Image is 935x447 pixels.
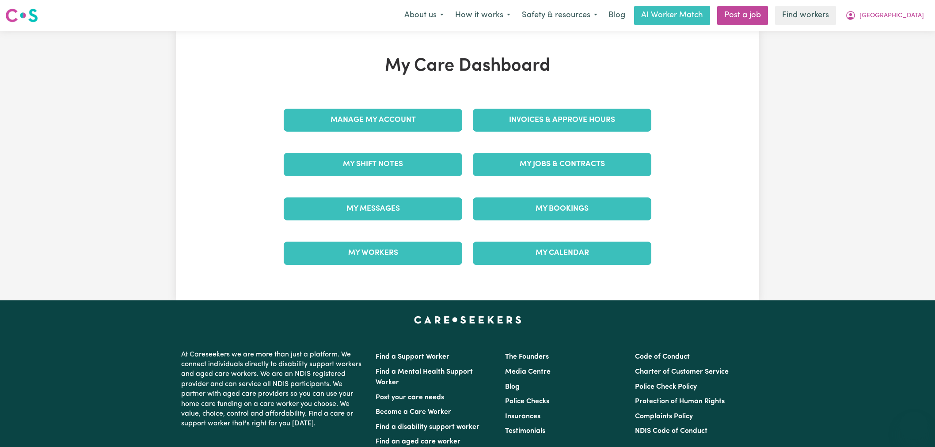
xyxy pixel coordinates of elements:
a: Careseekers home page [414,316,521,323]
a: Post a job [717,6,768,25]
a: Find an aged care worker [376,438,460,445]
a: Blog [505,383,520,390]
button: My Account [840,6,930,25]
a: Media Centre [505,368,551,375]
a: My Jobs & Contracts [473,153,651,176]
a: Careseekers logo [5,5,38,26]
a: Invoices & Approve Hours [473,109,651,132]
a: NDIS Code of Conduct [635,428,707,435]
a: Blog [603,6,631,25]
a: My Calendar [473,242,651,265]
a: Code of Conduct [635,353,690,360]
a: Post your care needs [376,394,444,401]
a: Become a Care Worker [376,409,451,416]
a: Find workers [775,6,836,25]
button: About us [399,6,449,25]
button: How it works [449,6,516,25]
a: AI Worker Match [634,6,710,25]
a: Protection of Human Rights [635,398,725,405]
a: Testimonials [505,428,545,435]
iframe: Button to launch messaging window [900,412,928,440]
a: Charter of Customer Service [635,368,729,375]
a: Find a disability support worker [376,424,479,431]
a: My Messages [284,197,462,220]
a: Manage My Account [284,109,462,132]
a: Police Checks [505,398,549,405]
a: Complaints Policy [635,413,693,420]
a: The Founders [505,353,549,360]
a: Find a Support Worker [376,353,449,360]
a: My Shift Notes [284,153,462,176]
p: At Careseekers we are more than just a platform. We connect individuals directly to disability su... [181,346,365,432]
span: [GEOGRAPHIC_DATA] [859,11,924,21]
h1: My Care Dashboard [278,56,657,77]
a: My Bookings [473,197,651,220]
a: My Workers [284,242,462,265]
a: Find a Mental Health Support Worker [376,368,473,386]
a: Insurances [505,413,540,420]
button: Safety & resources [516,6,603,25]
a: Police Check Policy [635,383,697,390]
img: Careseekers logo [5,8,38,23]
